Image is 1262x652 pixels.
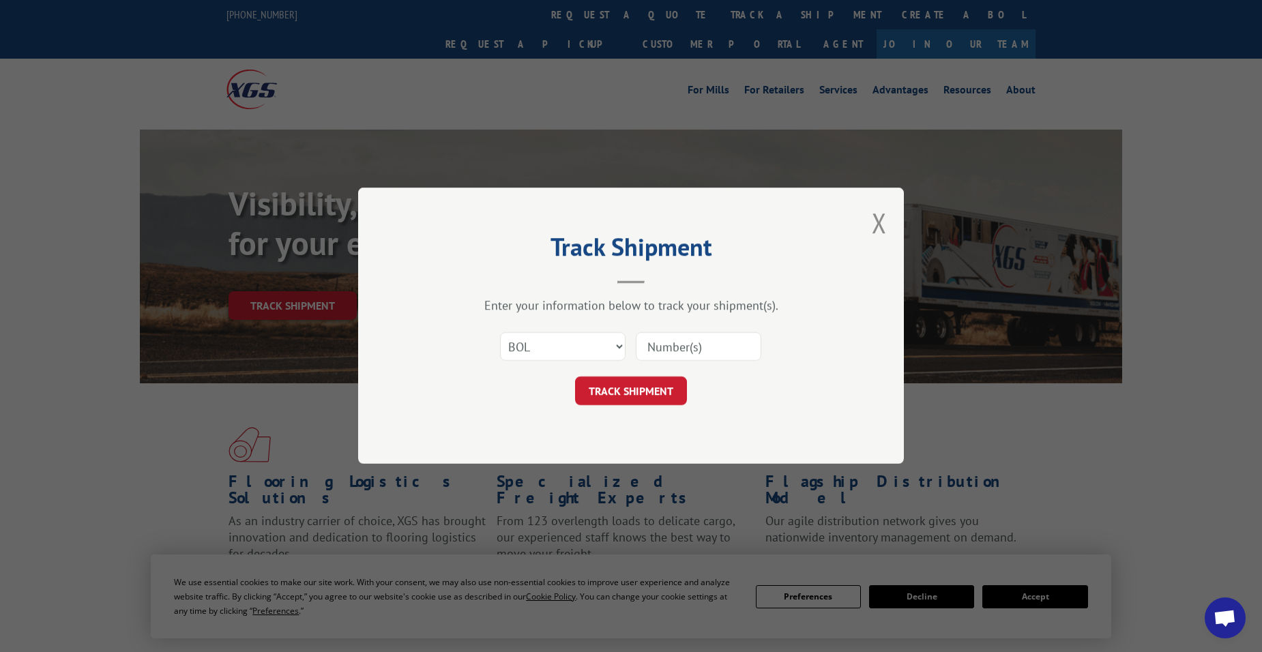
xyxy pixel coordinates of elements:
[872,205,887,241] button: Close modal
[575,377,687,406] button: TRACK SHIPMENT
[426,237,836,263] h2: Track Shipment
[426,298,836,314] div: Enter your information below to track your shipment(s).
[636,333,761,361] input: Number(s)
[1205,597,1246,638] div: Open chat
